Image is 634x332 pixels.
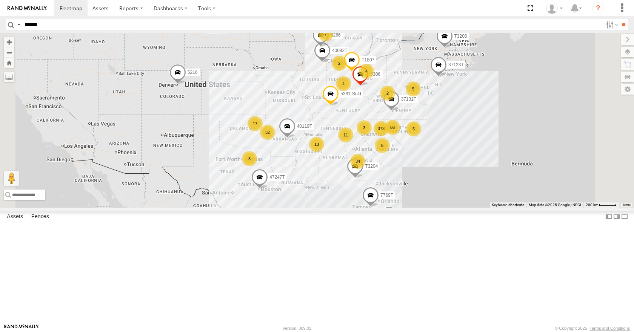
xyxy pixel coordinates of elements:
[592,2,604,14] i: ?
[331,32,341,38] span: 5266
[583,202,619,208] button: Map Scale: 200 km per 44 pixels
[332,48,348,54] span: 40082T
[555,326,630,330] div: © Copyright 2025 -
[359,64,374,79] div: 4
[269,175,285,180] span: 47247T
[4,72,14,82] label: Measure
[365,164,378,169] span: T3204
[380,193,393,198] span: 7769T
[623,203,631,206] a: Terms (opens in new tab)
[406,121,421,136] div: 5
[309,137,324,152] div: 13
[357,120,372,135] div: 3
[401,96,417,102] span: 37131T
[454,34,467,39] span: T3206
[318,26,333,41] div: 7
[260,125,275,140] div: 32
[340,92,361,97] span: 5381-Sold
[242,151,257,166] div: 3
[4,324,39,332] a: Visit our Website
[248,116,263,131] div: 17
[4,47,14,58] button: Zoom out
[297,124,312,129] span: 40119T
[590,326,630,330] a: Terms and Conditions
[621,211,628,222] label: Hide Summary Table
[350,154,365,169] div: 34
[613,211,620,222] label: Dock Summary Table to the Right
[283,326,311,330] div: Version: 309.01
[188,70,198,75] span: 5216
[338,127,353,142] div: 11
[332,56,347,71] div: 2
[3,212,27,222] label: Assets
[336,76,351,91] div: 4
[375,138,390,153] div: 5
[406,81,421,96] div: 5
[529,203,581,207] span: Map data ©2025 Google, INEGI
[492,202,524,208] button: Keyboard shortcuts
[374,121,389,136] div: 373
[605,211,613,222] label: Dock Summary Table to the Left
[8,6,47,11] img: rand-logo.svg
[4,171,19,186] button: Drag Pegman onto the map to open Street View
[4,37,14,47] button: Zoom in
[385,120,400,135] div: 86
[362,58,374,63] span: T1807
[543,3,565,14] div: Todd Sigmon
[370,72,380,77] span: 5306
[448,62,464,67] span: 37123T
[16,19,22,30] label: Search Query
[586,203,599,207] span: 200 km
[380,86,395,101] div: 2
[28,212,53,222] label: Fences
[603,19,619,30] label: Search Filter Options
[4,58,14,68] button: Zoom Home
[621,84,634,95] label: Map Settings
